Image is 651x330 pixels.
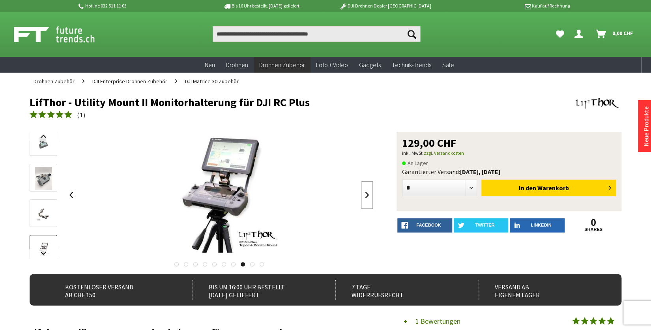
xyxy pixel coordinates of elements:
[479,280,604,300] div: Versand ab eigenem Lager
[226,61,248,69] span: Drohnen
[475,223,494,227] span: twitter
[259,61,305,69] span: Drohnen Zubehör
[437,57,460,73] a: Sale
[205,61,215,69] span: Neu
[359,61,381,69] span: Gadgets
[612,27,633,39] span: 0,00 CHF
[537,184,569,192] span: Warenkorb
[354,57,386,73] a: Gadgets
[181,73,243,90] a: DJI Matrice 30 Zubehör
[193,280,318,300] div: Bis um 16:00 Uhr bestellt [DATE] geliefert
[519,184,536,192] span: In den
[324,1,447,11] p: DJI Drohnen Dealer [GEOGRAPHIC_DATA]
[481,180,616,196] button: In den Warenkorb
[77,1,200,11] p: Hotline 032 511 11 03
[460,168,500,176] b: [DATE], [DATE]
[199,57,221,73] a: Neu
[335,280,461,300] div: 7 Tage Widerrufsrecht
[30,73,79,90] a: Drohnen Zubehör
[642,106,650,146] a: Neue Produkte
[254,57,311,73] a: Drohnen Zubehör
[213,26,420,42] input: Produkt, Marke, Kategorie, EAN, Artikelnummer…
[386,57,437,73] a: Technik-Trends
[574,96,621,111] img: Lifthor
[92,78,167,85] span: DJI Enterprise Drohnen Zubehör
[185,78,239,85] span: DJI Matrice 30 Zubehör
[30,110,86,120] a: (1)
[221,57,254,73] a: Drohnen
[566,218,621,227] a: 0
[510,218,565,232] a: LinkedIn
[397,218,452,232] a: facebook
[14,24,112,44] img: Shop Futuretrends - zur Startseite wechseln
[80,111,83,119] span: 1
[402,158,428,168] span: An Lager
[402,148,616,158] p: inkl. MwSt.
[392,61,431,69] span: Technik-Trends
[447,1,570,11] p: Kauf auf Rechnung
[316,61,348,69] span: Foto + Video
[30,96,503,108] h1: LifThor - Utility Mount II Monitorhalterung für DJI RC Plus
[552,26,568,42] a: Meine Favoriten
[416,223,441,227] span: facebook
[49,280,175,300] div: Kostenloser Versand ab CHF 150
[311,57,354,73] a: Foto + Video
[402,137,456,148] span: 129,00 CHF
[531,223,551,227] span: LinkedIn
[200,1,323,11] p: Bis 16 Uhr bestellt, [DATE] geliefert.
[34,78,75,85] span: Drohnen Zubehör
[571,26,589,42] a: Dein Konto
[566,227,621,232] a: shares
[404,26,420,42] button: Suchen
[454,218,509,232] a: twitter
[77,111,86,119] span: ( )
[424,150,464,156] a: zzgl. Versandkosten
[402,168,616,176] div: Garantierter Versand:
[442,61,454,69] span: Sale
[88,73,171,90] a: DJI Enterprise Drohnen Zubehör
[593,26,637,42] a: Warenkorb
